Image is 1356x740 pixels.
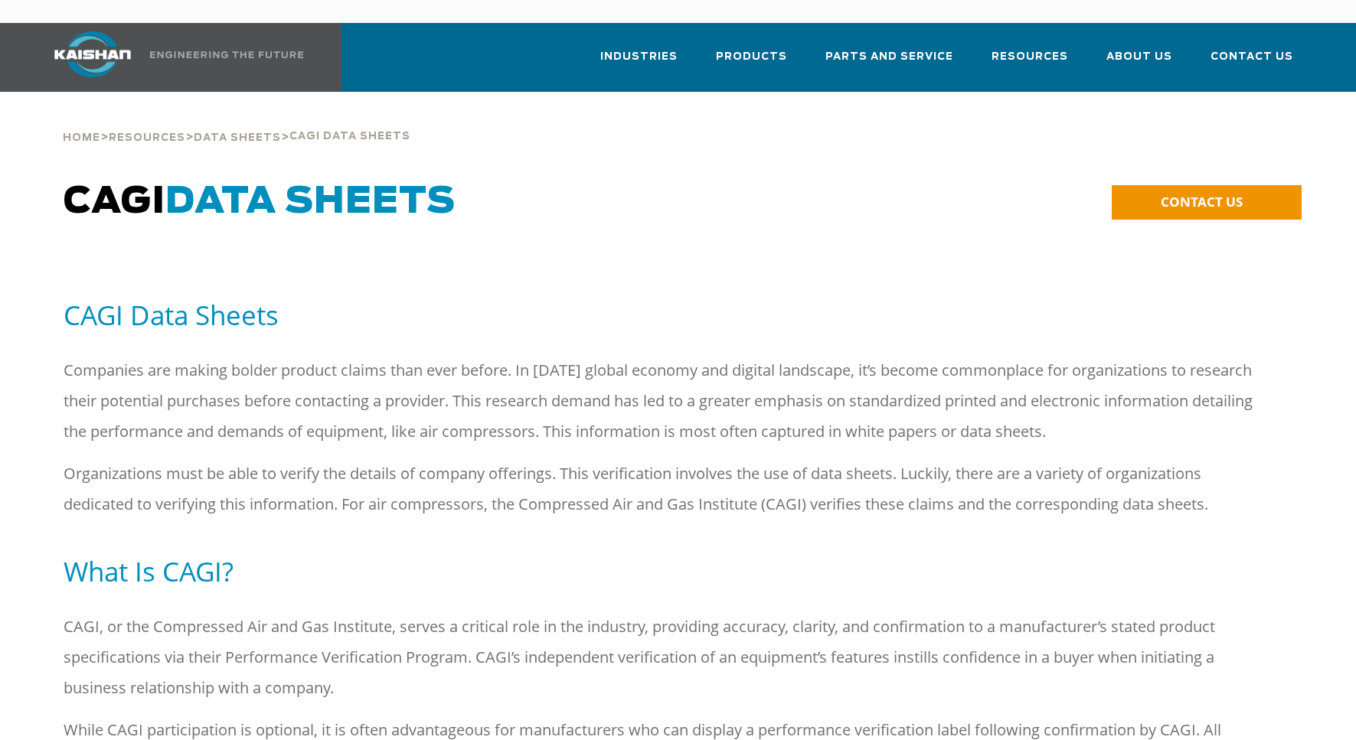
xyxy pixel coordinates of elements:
div: > > > [63,92,410,150]
span: Resources [109,133,185,143]
img: kaishan logo [35,31,150,77]
a: Home [63,130,100,144]
span: Parts and Service [825,48,953,66]
span: Data Sheets [165,184,456,220]
a: Resources [109,130,185,144]
span: Products [716,48,787,66]
p: CAGI, or the Compressed Air and Gas Institute, serves a critical role in the industry, providing ... [64,611,1265,703]
span: Contact Us [1211,48,1293,66]
a: Kaishan USA [35,23,306,92]
p: Companies are making bolder product claims than ever before. In [DATE] global economy and digital... [64,355,1265,447]
span: Cagi Data Sheets [289,132,410,142]
h5: What Is CAGI? [64,554,1292,588]
a: Resources [992,37,1068,89]
span: CONTACT US [1161,193,1243,210]
span: Industries [600,48,678,66]
a: Products [716,37,787,89]
a: CONTACT US [1112,185,1302,220]
span: Home [63,133,100,143]
a: Parts and Service [825,37,953,89]
span: Resources [992,48,1068,66]
a: Industries [600,37,678,89]
img: Engineering the future [150,51,303,58]
p: Organizations must be able to verify the details of company offerings. This verification involves... [64,458,1265,520]
a: Data Sheets [194,130,281,144]
span: About Us [1106,48,1172,66]
span: CAGI [64,184,456,220]
a: Contact Us [1211,37,1293,89]
span: Data Sheets [194,133,281,143]
a: About Us [1106,37,1172,89]
h5: CAGI Data Sheets [64,298,1292,332]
